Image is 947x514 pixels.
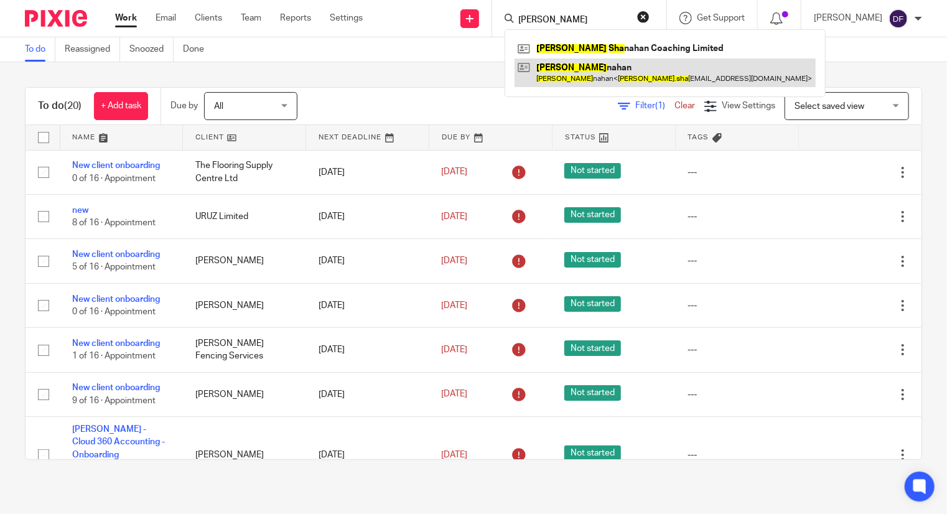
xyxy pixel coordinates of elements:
[635,101,674,110] span: Filter
[183,194,306,238] td: URUZ Limited
[564,446,621,461] span: Not started
[183,150,306,194] td: The Flooring Supply Centre Ltd
[306,328,429,372] td: [DATE]
[889,9,908,29] img: svg%3E
[442,168,468,177] span: [DATE]
[688,255,786,267] div: ---
[72,339,160,348] a: New client onboarding
[65,37,120,62] a: Reassigned
[72,174,156,183] span: 0 of 16 · Appointment
[170,100,198,112] p: Due by
[306,194,429,238] td: [DATE]
[306,372,429,416] td: [DATE]
[72,250,160,259] a: New client onboarding
[94,92,148,120] a: + Add task
[442,212,468,221] span: [DATE]
[115,12,137,24] a: Work
[442,451,468,459] span: [DATE]
[564,296,621,312] span: Not started
[442,256,468,265] span: [DATE]
[195,12,222,24] a: Clients
[183,328,306,372] td: [PERSON_NAME] Fencing Services
[72,161,160,170] a: New client onboarding
[688,299,786,312] div: ---
[72,425,165,459] a: [PERSON_NAME] - Cloud 360 Accounting - Onboarding
[25,37,55,62] a: To do
[688,388,786,401] div: ---
[183,239,306,283] td: [PERSON_NAME]
[72,352,156,361] span: 1 of 16 · Appointment
[564,207,621,223] span: Not started
[688,166,786,179] div: ---
[280,12,311,24] a: Reports
[306,283,429,327] td: [DATE]
[183,37,213,62] a: Done
[72,307,156,316] span: 0 of 16 · Appointment
[517,15,629,26] input: Search
[564,340,621,356] span: Not started
[183,417,306,493] td: [PERSON_NAME]
[72,383,160,392] a: New client onboarding
[306,417,429,493] td: [DATE]
[688,210,786,223] div: ---
[129,37,174,62] a: Snoozed
[674,101,695,110] a: Clear
[183,372,306,416] td: [PERSON_NAME]
[156,12,176,24] a: Email
[72,206,88,215] a: new
[72,263,156,272] span: 5 of 16 · Appointment
[442,345,468,354] span: [DATE]
[688,343,786,356] div: ---
[564,163,621,179] span: Not started
[38,100,82,113] h1: To do
[442,390,468,399] span: [DATE]
[637,11,650,23] button: Clear
[64,101,82,111] span: (20)
[25,10,87,27] img: Pixie
[814,12,882,24] p: [PERSON_NAME]
[183,283,306,327] td: [PERSON_NAME]
[72,218,156,227] span: 8 of 16 · Appointment
[688,134,709,141] span: Tags
[688,449,786,461] div: ---
[795,102,864,111] span: Select saved view
[241,12,261,24] a: Team
[722,101,775,110] span: View Settings
[214,102,223,111] span: All
[442,301,468,310] span: [DATE]
[330,12,363,24] a: Settings
[306,150,429,194] td: [DATE]
[655,101,665,110] span: (1)
[564,252,621,268] span: Not started
[697,14,745,22] span: Get Support
[306,239,429,283] td: [DATE]
[72,396,156,405] span: 9 of 16 · Appointment
[564,385,621,401] span: Not started
[72,295,160,304] a: New client onboarding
